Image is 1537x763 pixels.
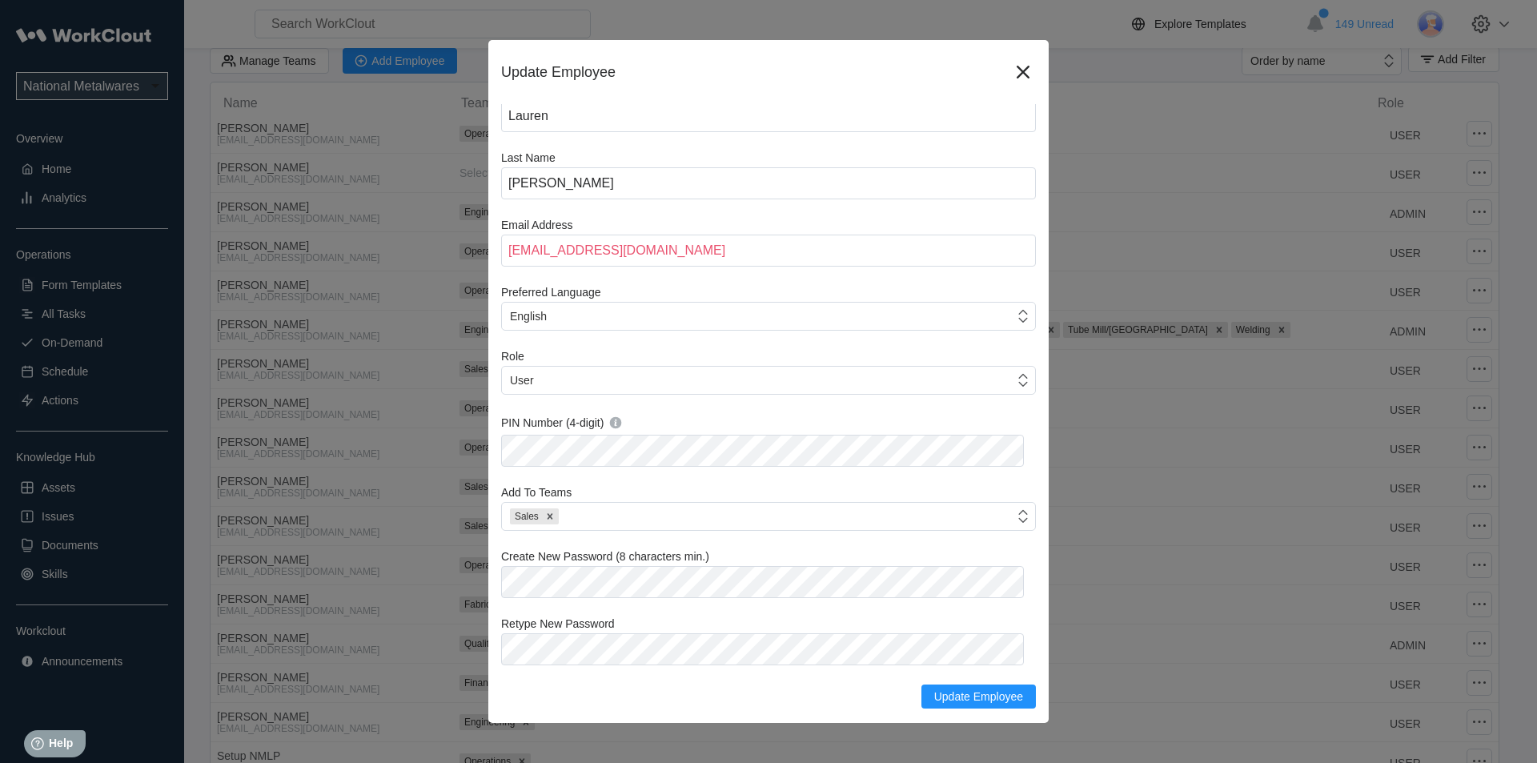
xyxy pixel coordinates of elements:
[501,151,1036,167] label: Last Name
[921,685,1036,709] button: Update Employee
[501,235,1036,267] input: Enter your email
[501,219,1036,235] label: Email Address
[934,691,1023,702] span: Update Employee
[501,100,1036,132] input: First Name
[501,350,1036,366] label: Role
[501,167,1036,199] input: Last Name
[510,508,541,524] div: Sales
[501,550,1036,566] label: Create New Password (8 characters min.)
[510,310,547,323] div: English
[501,486,1036,502] label: Add To Teams
[510,374,534,387] div: User
[501,64,1010,81] div: Update Employee
[501,414,1036,435] label: PIN Number (4-digit)
[501,286,1036,302] label: Preferred Language
[501,617,1036,633] label: Retype New Password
